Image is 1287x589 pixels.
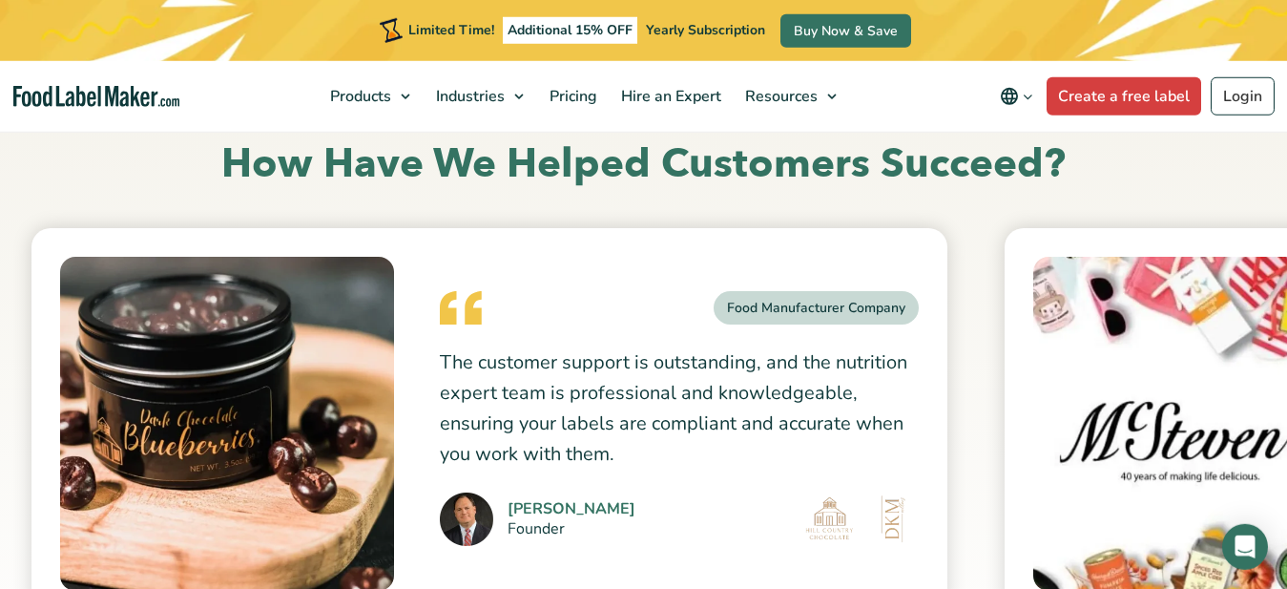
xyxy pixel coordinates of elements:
[430,86,507,107] span: Industries
[13,86,180,108] a: Food Label Maker homepage
[615,86,723,107] span: Hire an Expert
[503,17,637,44] span: Additional 15% OFF
[508,501,635,516] cite: [PERSON_NAME]
[319,61,420,132] a: Products
[780,14,911,48] a: Buy Now & Save
[610,61,729,132] a: Hire an Expert
[508,521,635,536] small: Founder
[646,21,765,39] span: Yearly Subscription
[1047,77,1201,116] a: Create a free label
[440,347,919,470] p: The customer support is outstanding, and the nutrition expert team is professional and knowledgea...
[1222,524,1268,570] div: Open Intercom Messenger
[734,61,846,132] a: Resources
[714,291,919,325] div: Food Manufacturer Company
[408,21,494,39] span: Limited Time!
[67,138,1221,191] h2: How Have We Helped Customers Succeed?
[739,86,820,107] span: Resources
[1211,77,1275,116] a: Login
[324,86,393,107] span: Products
[538,61,605,132] a: Pricing
[986,77,1047,116] button: Change language
[425,61,533,132] a: Industries
[544,86,599,107] span: Pricing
